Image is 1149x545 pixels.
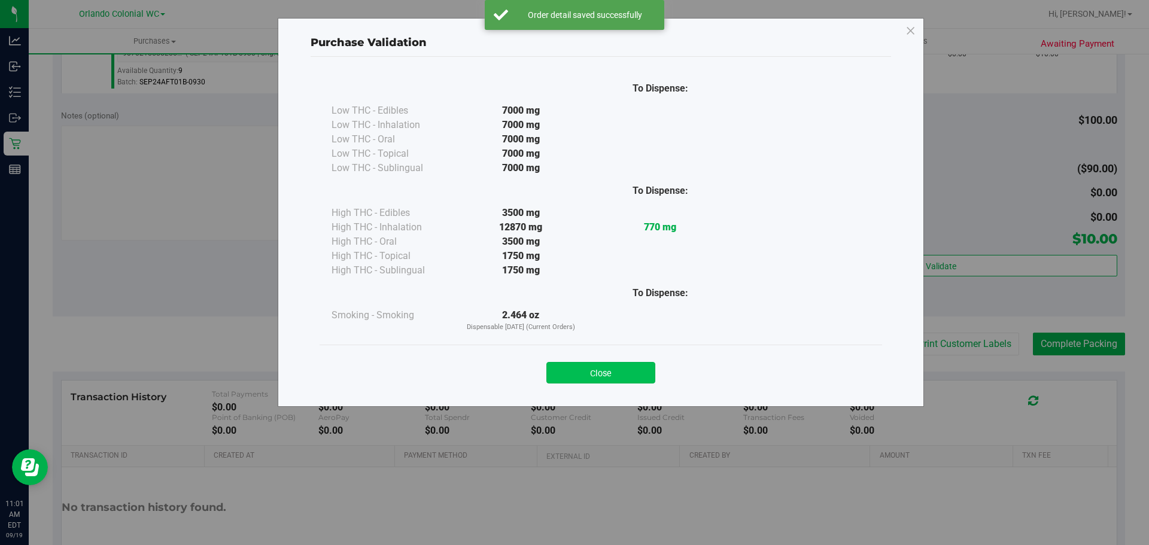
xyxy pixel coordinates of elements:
div: 2.464 oz [451,308,591,333]
div: 1750 mg [451,249,591,263]
div: Low THC - Inhalation [332,118,451,132]
div: Low THC - Topical [332,147,451,161]
div: 3500 mg [451,235,591,249]
div: Low THC - Edibles [332,103,451,118]
div: 7000 mg [451,118,591,132]
div: Order detail saved successfully [515,9,655,21]
div: 12870 mg [451,220,591,235]
div: High THC - Sublingual [332,263,451,278]
div: 3500 mg [451,206,591,220]
div: 1750 mg [451,263,591,278]
div: High THC - Inhalation [332,220,451,235]
strong: 770 mg [644,221,676,233]
div: 7000 mg [451,161,591,175]
div: 7000 mg [451,132,591,147]
div: 7000 mg [451,103,591,118]
button: Close [546,362,655,383]
span: Purchase Validation [311,36,427,49]
div: High THC - Edibles [332,206,451,220]
div: Smoking - Smoking [332,308,451,322]
div: Low THC - Sublingual [332,161,451,175]
p: Dispensable [DATE] (Current Orders) [451,322,591,333]
div: To Dispense: [591,184,730,198]
iframe: Resource center [12,449,48,485]
div: To Dispense: [591,286,730,300]
div: Low THC - Oral [332,132,451,147]
div: High THC - Topical [332,249,451,263]
div: To Dispense: [591,81,730,96]
div: 7000 mg [451,147,591,161]
div: High THC - Oral [332,235,451,249]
